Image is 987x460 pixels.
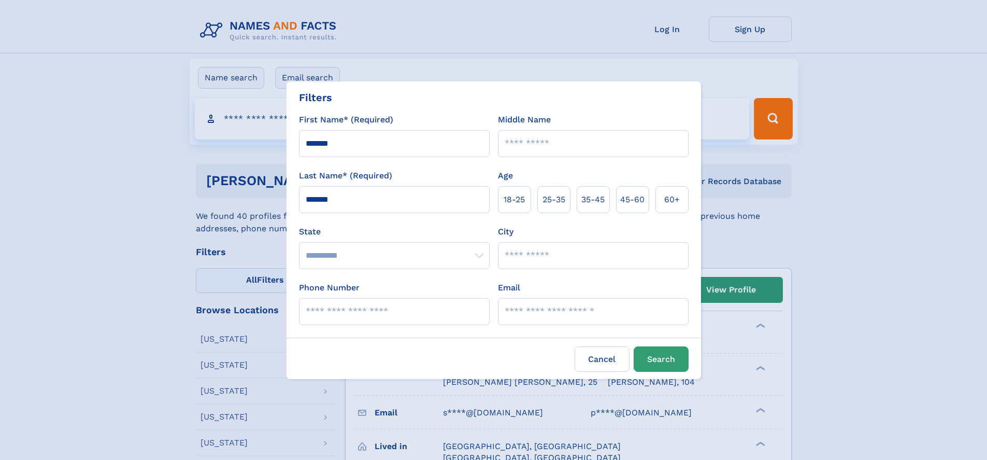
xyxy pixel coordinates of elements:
span: 35‑45 [581,193,605,206]
label: Email [498,282,520,294]
label: Phone Number [299,282,360,294]
span: 25‑35 [542,193,565,206]
label: City [498,226,513,238]
label: Cancel [575,346,630,372]
label: State [299,226,490,238]
button: Search [634,346,689,372]
label: Last Name* (Required) [299,170,392,182]
label: First Name* (Required) [299,114,393,126]
div: Filters [299,90,332,105]
label: Age [498,170,513,182]
label: Middle Name [498,114,551,126]
span: 18‑25 [504,193,525,206]
span: 60+ [664,193,680,206]
span: 45‑60 [620,193,645,206]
